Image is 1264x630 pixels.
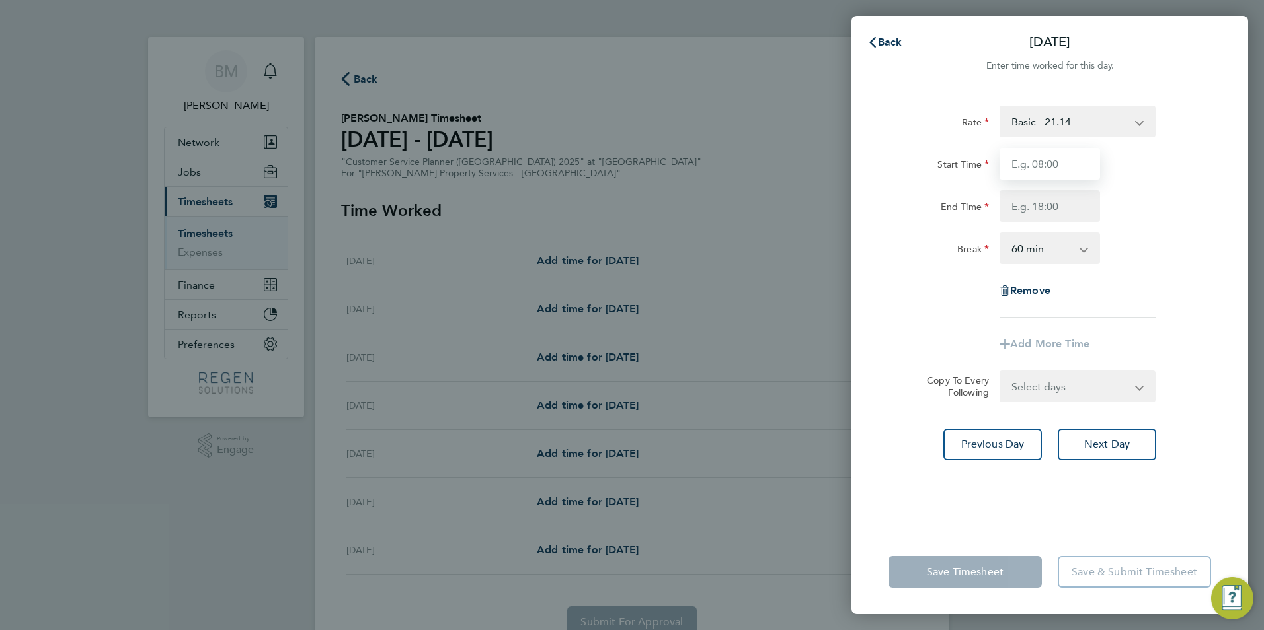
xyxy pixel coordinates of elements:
label: Break [957,243,989,259]
button: Engage Resource Center [1211,577,1253,619]
span: Next Day [1084,438,1130,451]
button: Back [854,29,916,55]
label: Copy To Every Following [916,374,989,398]
label: End Time [941,201,989,217]
label: Start Time [937,158,989,174]
div: Enter time worked for this day. [851,58,1248,74]
input: E.g. 18:00 [1000,190,1100,222]
button: Previous Day [943,429,1042,460]
input: E.g. 08:00 [1000,148,1100,180]
button: Next Day [1058,429,1156,460]
label: Rate [962,116,989,132]
span: Back [878,36,902,48]
p: [DATE] [1029,33,1070,52]
span: Remove [1010,284,1050,297]
button: Remove [1000,285,1050,296]
span: Previous Day [961,438,1025,451]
